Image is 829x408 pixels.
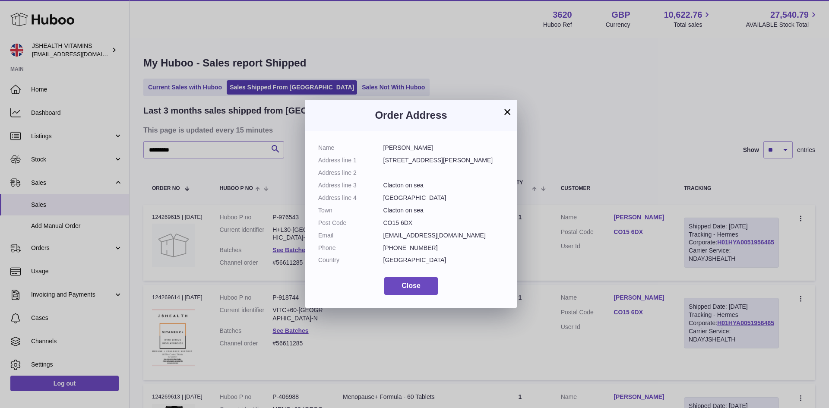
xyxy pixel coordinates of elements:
dt: Country [318,256,383,264]
dt: Town [318,206,383,215]
dt: Name [318,144,383,152]
dd: [PHONE_NUMBER] [383,244,504,252]
dt: Address line 2 [318,169,383,177]
dt: Address line 1 [318,156,383,164]
dd: Clacton on sea [383,206,504,215]
h3: Order Address [318,108,504,122]
dt: Phone [318,244,383,252]
dd: CO15 6DX [383,219,504,227]
span: Close [402,282,421,289]
dd: [GEOGRAPHIC_DATA] [383,256,504,264]
dt: Address line 3 [318,181,383,190]
dt: Address line 4 [318,194,383,202]
dt: Email [318,231,383,240]
dd: [GEOGRAPHIC_DATA] [383,194,504,202]
button: Close [384,277,438,295]
dt: Post Code [318,219,383,227]
dd: Clacton on sea [383,181,504,190]
dd: [PERSON_NAME] [383,144,504,152]
dd: [STREET_ADDRESS][PERSON_NAME] [383,156,504,164]
dd: [EMAIL_ADDRESS][DOMAIN_NAME] [383,231,504,240]
button: × [502,107,513,117]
